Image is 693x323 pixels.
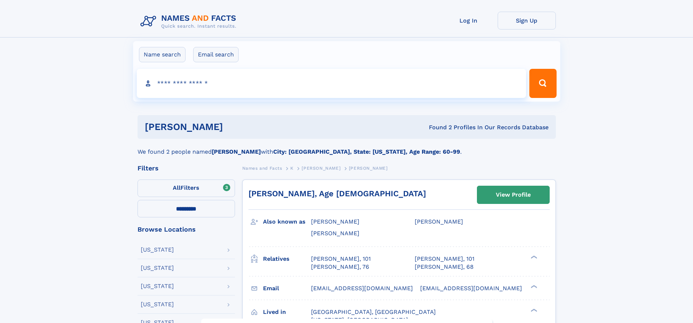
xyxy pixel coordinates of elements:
h3: Relatives [263,253,311,265]
div: Filters [138,165,235,172]
div: [US_STATE] [141,247,174,253]
div: [US_STATE] [141,265,174,271]
label: Email search [193,47,239,62]
label: Filters [138,180,235,197]
a: [PERSON_NAME] [302,164,340,173]
span: [EMAIL_ADDRESS][DOMAIN_NAME] [311,285,413,292]
span: [PERSON_NAME] [349,166,388,171]
a: View Profile [477,186,549,204]
div: ❯ [529,308,538,312]
button: Search Button [529,69,556,98]
div: Found 2 Profiles In Our Records Database [326,123,549,131]
div: We found 2 people named with . [138,139,556,156]
div: View Profile [496,186,531,203]
a: [PERSON_NAME], 76 [311,263,369,271]
img: Logo Names and Facts [138,12,242,31]
input: search input [137,69,526,98]
a: Names and Facts [242,164,282,173]
a: [PERSON_NAME], 101 [311,255,371,263]
span: [PERSON_NAME] [302,166,340,171]
span: All [173,184,180,191]
a: [PERSON_NAME], 101 [415,255,474,263]
a: Log In [439,12,498,29]
b: [PERSON_NAME] [212,148,261,155]
label: Name search [139,47,186,62]
h3: Also known as [263,216,311,228]
h3: Email [263,282,311,295]
a: Sign Up [498,12,556,29]
div: [US_STATE] [141,283,174,289]
div: Browse Locations [138,226,235,233]
h1: [PERSON_NAME] [145,122,326,131]
span: [PERSON_NAME] [415,218,463,225]
div: ❯ [529,284,538,289]
a: [PERSON_NAME], 68 [415,263,474,271]
div: [US_STATE] [141,302,174,307]
span: K [290,166,294,171]
span: [GEOGRAPHIC_DATA], [GEOGRAPHIC_DATA] [311,308,436,315]
h3: Lived in [263,306,311,318]
span: [PERSON_NAME] [311,218,359,225]
b: City: [GEOGRAPHIC_DATA], State: [US_STATE], Age Range: 60-99 [273,148,460,155]
span: [EMAIL_ADDRESS][DOMAIN_NAME] [420,285,522,292]
div: ❯ [529,255,538,259]
a: K [290,164,294,173]
span: [PERSON_NAME] [311,230,359,237]
a: [PERSON_NAME], Age [DEMOGRAPHIC_DATA] [248,189,426,198]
